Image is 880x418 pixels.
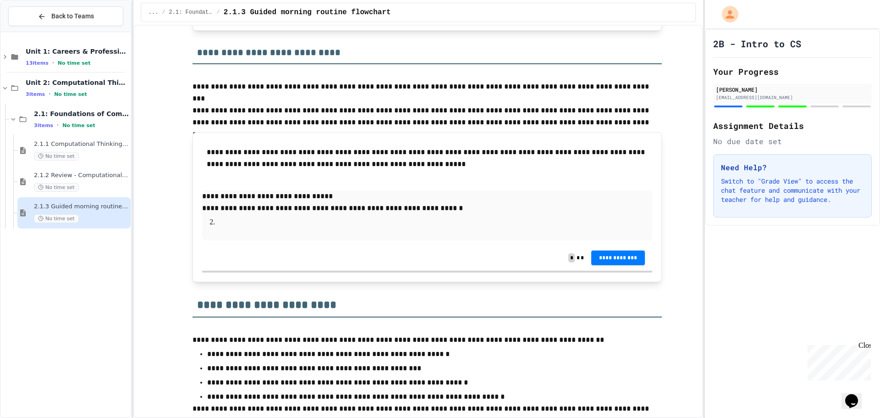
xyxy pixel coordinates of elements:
div: [EMAIL_ADDRESS][DOMAIN_NAME] [716,94,869,101]
span: 2.1.2 Review - Computational Thinking and Problem Solving [34,172,129,179]
span: No time set [54,91,87,97]
span: No time set [34,214,79,223]
span: No time set [34,183,79,192]
span: / [162,9,165,16]
span: 3 items [26,91,45,97]
span: / [217,9,220,16]
span: No time set [34,152,79,161]
span: Unit 1: Careers & Professionalism [26,47,129,56]
span: 2.1.3 Guided morning routine flowchart [224,7,391,18]
h2: Assignment Details [713,119,872,132]
button: Back to Teams [8,6,123,26]
span: • [49,90,50,98]
span: No time set [58,60,91,66]
span: 2.1.3 Guided morning routine flowchart [34,203,129,211]
span: Back to Teams [51,11,94,21]
span: • [52,59,54,67]
span: 2.1: Foundations of Computational Thinking [169,9,213,16]
iframe: chat widget [804,341,871,380]
div: [PERSON_NAME] [716,85,869,94]
div: Chat with us now!Close [4,4,63,58]
span: 13 items [26,60,49,66]
span: • [57,122,59,129]
span: Unit 2: Computational Thinking & Problem-Solving [26,78,129,87]
span: 3 items [34,123,53,128]
div: No due date set [713,136,872,147]
span: 2.1.1 Computational Thinking and Problem Solving [34,140,129,148]
span: No time set [62,123,95,128]
h1: 2B - Intro to CS [713,37,801,50]
span: 2.1: Foundations of Computational Thinking [34,110,129,118]
p: Switch to "Grade View" to access the chat feature and communicate with your teacher for help and ... [721,177,864,204]
div: My Account [712,4,741,25]
iframe: chat widget [841,381,871,409]
h2: Your Progress [713,65,872,78]
h3: Need Help? [721,162,864,173]
span: ... [148,9,159,16]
